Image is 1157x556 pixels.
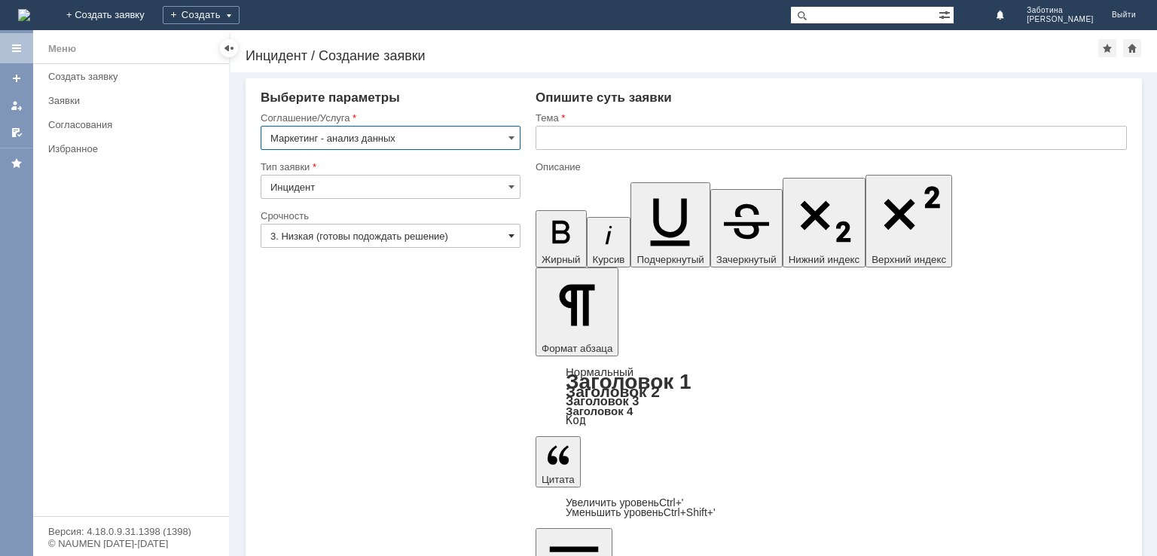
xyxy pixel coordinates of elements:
span: Формат абзаца [542,343,612,354]
button: Жирный [536,210,587,267]
a: Заголовок 2 [566,383,660,400]
div: Формат абзаца [536,367,1127,426]
span: Подчеркнутый [637,254,704,265]
div: Добавить в избранное [1098,39,1116,57]
span: Заботина [1027,6,1094,15]
button: Курсив [587,217,631,267]
button: Цитата [536,436,581,487]
a: Создать заявку [42,65,226,88]
a: Мои заявки [5,93,29,118]
a: Мои согласования [5,121,29,145]
span: [PERSON_NAME] [1027,15,1094,24]
span: Ctrl+Shift+' [664,506,716,518]
div: Тип заявки [261,162,517,172]
a: Заголовок 1 [566,370,691,393]
span: Выберите параметры [261,90,400,105]
div: Инцидент / Создание заявки [246,48,1098,63]
span: Жирный [542,254,581,265]
a: Increase [566,496,684,509]
div: Создать заявку [48,71,220,82]
div: Скрыть меню [220,39,238,57]
span: Зачеркнутый [716,254,777,265]
div: Соглашение/Услуга [261,113,517,123]
div: Срочность [261,211,517,221]
button: Зачеркнутый [710,189,783,267]
div: Избранное [48,143,203,154]
span: Расширенный поиск [939,7,954,21]
a: Код [566,414,586,427]
a: Заголовок 3 [566,394,639,408]
div: Создать [163,6,240,24]
button: Верхний индекс [865,175,952,267]
a: Согласования [42,113,226,136]
button: Подчеркнутый [630,182,710,267]
span: Ctrl+' [659,496,684,509]
a: Создать заявку [5,66,29,90]
a: Перейти на домашнюю страницу [18,9,30,21]
a: Заявки [42,89,226,112]
div: Тема [536,113,1124,123]
a: Нормальный [566,365,633,378]
span: Курсив [593,254,625,265]
div: Сделать домашней страницей [1123,39,1141,57]
button: Нижний индекс [783,178,866,267]
div: © NAUMEN [DATE]-[DATE] [48,539,214,548]
div: Описание [536,162,1124,172]
span: Цитата [542,474,575,485]
span: Верхний индекс [872,254,946,265]
div: Версия: 4.18.0.9.31.1398 (1398) [48,527,214,536]
div: Заявки [48,95,220,106]
button: Формат абзаца [536,267,618,356]
a: Заголовок 4 [566,405,633,417]
span: Опишите суть заявки [536,90,672,105]
div: Цитата [536,498,1127,518]
a: Decrease [566,506,716,518]
img: logo [18,9,30,21]
div: Меню [48,40,76,58]
div: Согласования [48,119,220,130]
span: Нижний индекс [789,254,860,265]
